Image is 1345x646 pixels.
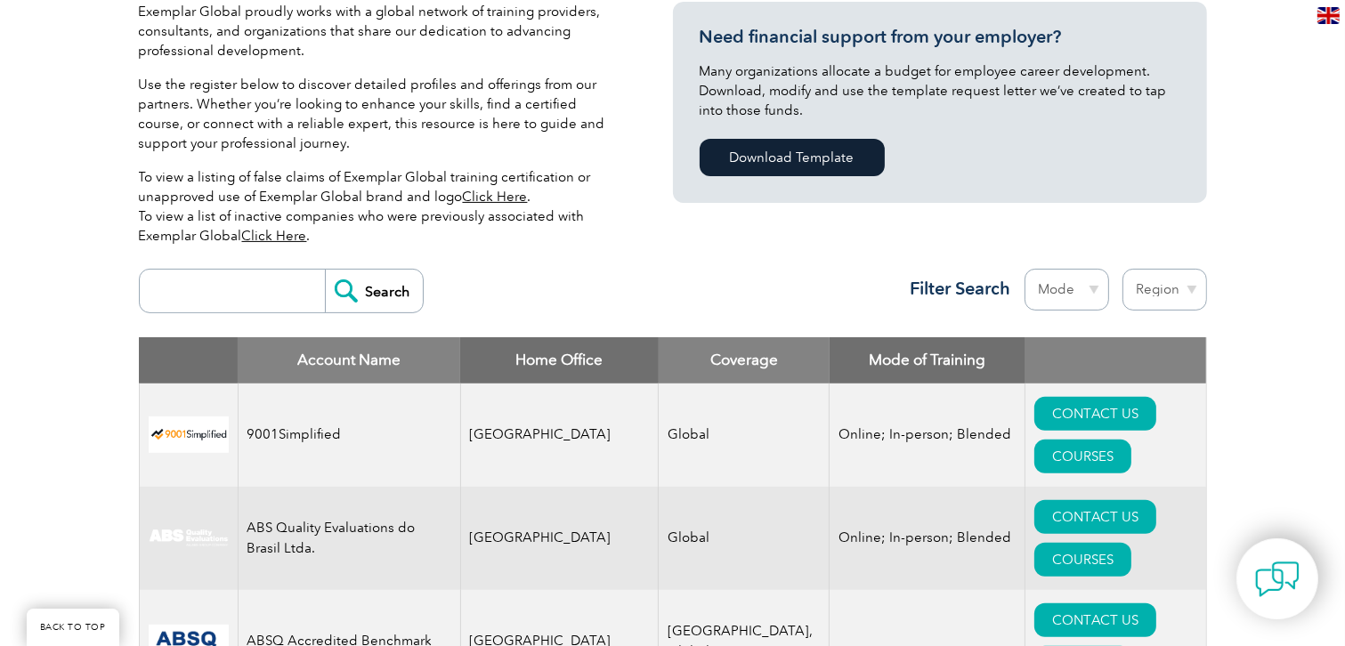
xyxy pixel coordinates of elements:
[1317,7,1340,24] img: en
[139,75,620,153] p: Use the register below to discover detailed profiles and offerings from our partners. Whether you...
[463,189,528,205] a: Click Here
[1255,557,1300,602] img: contact-chat.png
[659,487,830,590] td: Global
[900,278,1011,300] h3: Filter Search
[238,337,460,384] th: Account Name: activate to sort column descending
[242,228,307,244] a: Click Here
[27,609,119,646] a: BACK TO TOP
[700,61,1180,120] p: Many organizations allocate a budget for employee career development. Download, modify and use th...
[1025,337,1206,384] th: : activate to sort column ascending
[1034,440,1131,473] a: COURSES
[149,416,229,453] img: 37c9c059-616f-eb11-a812-002248153038-logo.png
[1034,397,1156,431] a: CONTACT US
[460,487,659,590] td: [GEOGRAPHIC_DATA]
[460,384,659,487] td: [GEOGRAPHIC_DATA]
[700,26,1180,48] h3: Need financial support from your employer?
[1034,603,1156,637] a: CONTACT US
[238,384,460,487] td: 9001Simplified
[659,384,830,487] td: Global
[238,487,460,590] td: ABS Quality Evaluations do Brasil Ltda.
[325,270,423,312] input: Search
[149,529,229,548] img: c92924ac-d9bc-ea11-a814-000d3a79823d-logo.jpg
[460,337,659,384] th: Home Office: activate to sort column ascending
[659,337,830,384] th: Coverage: activate to sort column ascending
[1034,500,1156,534] a: CONTACT US
[139,167,620,246] p: To view a listing of false claims of Exemplar Global training certification or unapproved use of ...
[139,2,620,61] p: Exemplar Global proudly works with a global network of training providers, consultants, and organ...
[830,384,1025,487] td: Online; In-person; Blended
[1034,543,1131,577] a: COURSES
[830,487,1025,590] td: Online; In-person; Blended
[700,139,885,176] a: Download Template
[830,337,1025,384] th: Mode of Training: activate to sort column ascending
